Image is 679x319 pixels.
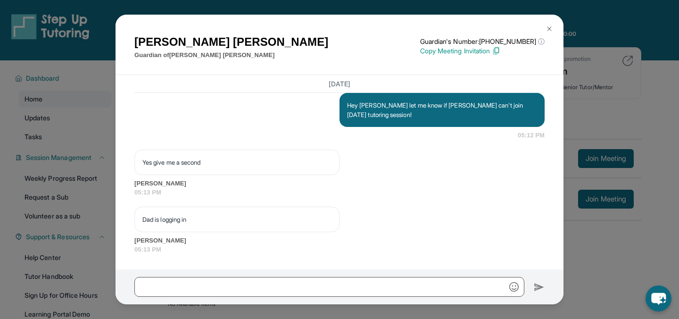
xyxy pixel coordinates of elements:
[142,215,331,224] p: Dad is logging in
[646,285,671,311] button: chat-button
[134,50,328,60] p: Guardian of [PERSON_NAME] [PERSON_NAME]
[546,25,553,33] img: Close Icon
[534,282,545,293] img: Send icon
[492,47,500,55] img: Copy Icon
[134,34,328,50] h1: [PERSON_NAME] [PERSON_NAME]
[142,158,331,167] p: Yes give me a second
[509,282,519,292] img: Emoji
[134,236,545,245] span: [PERSON_NAME]
[420,46,545,56] p: Copy Meeting Invitation
[538,37,545,46] span: ⓘ
[347,101,537,119] p: Hey [PERSON_NAME] let me know if [PERSON_NAME] can't join [DATE] tutoring session!
[420,37,545,46] p: Guardian's Number: [PHONE_NUMBER]
[134,179,545,188] span: [PERSON_NAME]
[134,245,545,254] span: 05:13 PM
[134,188,545,197] span: 05:13 PM
[518,131,545,140] span: 05:12 PM
[134,79,545,88] h3: [DATE]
